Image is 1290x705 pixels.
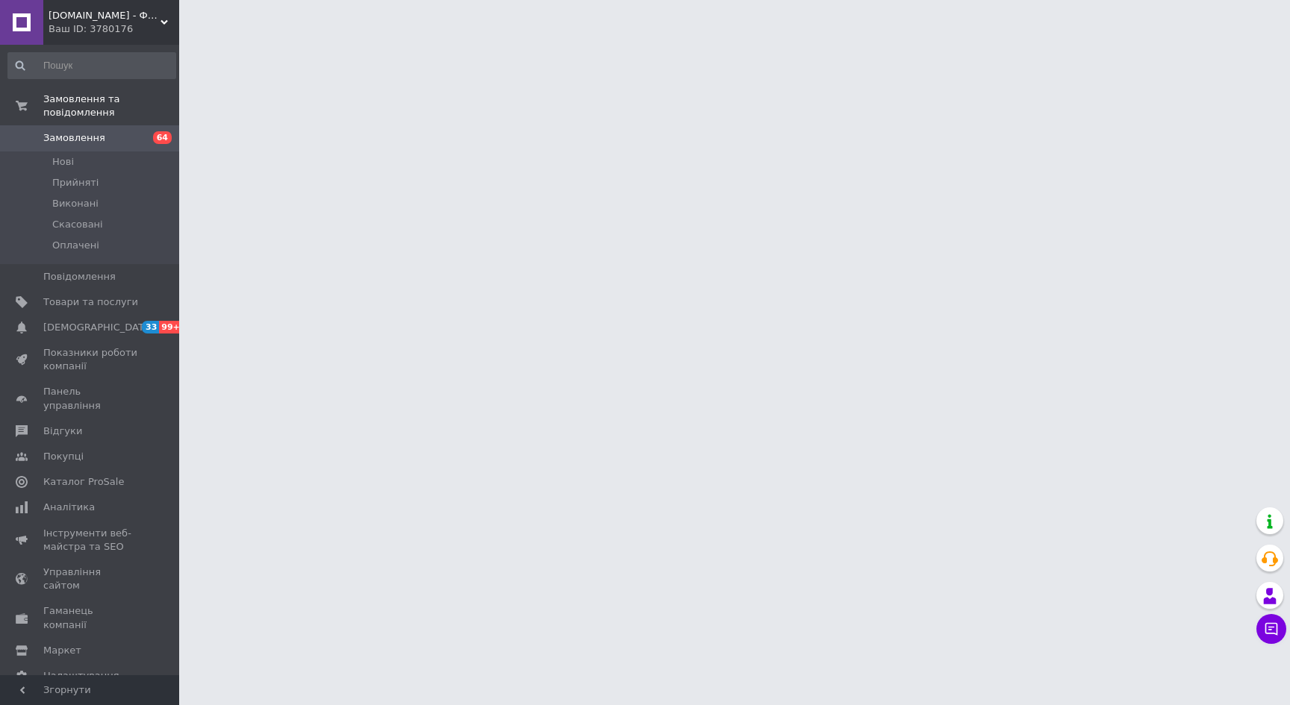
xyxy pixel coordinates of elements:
[52,176,99,189] span: Прийняті
[43,527,138,554] span: Інструменти веб-майстра та SEO
[43,131,105,145] span: Замовлення
[159,321,184,333] span: 99+
[43,669,119,683] span: Налаштування
[43,93,179,119] span: Замовлення та повідомлення
[43,321,154,334] span: [DEMOGRAPHIC_DATA]
[1256,614,1286,644] button: Чат з покупцем
[7,52,176,79] input: Пошук
[52,218,103,231] span: Скасовані
[43,565,138,592] span: Управління сайтом
[49,9,161,22] span: Freemark.сom.ua - Фрімарк
[52,239,99,252] span: Оплачені
[43,450,84,463] span: Покупці
[43,475,124,489] span: Каталог ProSale
[49,22,179,36] div: Ваш ID: 3780176
[52,197,99,210] span: Виконані
[43,644,81,657] span: Маркет
[43,385,138,412] span: Панель управління
[142,321,159,333] span: 33
[153,131,172,144] span: 64
[43,346,138,373] span: Показники роботи компанії
[43,501,95,514] span: Аналітика
[43,270,116,283] span: Повідомлення
[52,155,74,169] span: Нові
[43,295,138,309] span: Товари та послуги
[43,424,82,438] span: Відгуки
[43,604,138,631] span: Гаманець компанії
